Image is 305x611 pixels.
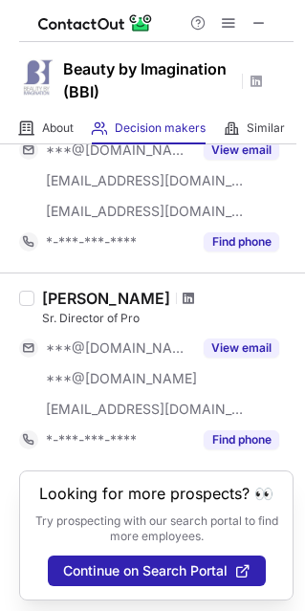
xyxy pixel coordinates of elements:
div: Sr. Director of Pro [42,310,294,327]
div: [PERSON_NAME] [42,289,170,308]
button: Reveal Button [204,338,279,358]
img: ContactOut v5.3.10 [38,11,153,34]
header: Looking for more prospects? 👀 [39,485,273,502]
button: Reveal Button [204,232,279,251]
span: [EMAIL_ADDRESS][DOMAIN_NAME] [46,172,245,189]
button: Reveal Button [204,430,279,449]
span: About [42,120,74,136]
span: Decision makers [115,120,206,136]
span: Similar [247,120,285,136]
span: ***@[DOMAIN_NAME] [46,142,192,159]
span: [EMAIL_ADDRESS][DOMAIN_NAME] [46,203,245,220]
span: Continue on Search Portal [63,563,228,578]
p: Try prospecting with our search portal to find more employees. [33,513,279,544]
button: Reveal Button [204,141,279,160]
span: [EMAIL_ADDRESS][DOMAIN_NAME] [46,401,245,418]
span: ***@[DOMAIN_NAME] [46,370,197,387]
img: aba3491c21d9d405e55174cfe4063ab2 [19,58,57,97]
h1: Beauty by Imagination (BBI) [63,57,235,103]
span: ***@[DOMAIN_NAME] [46,339,192,357]
button: Continue on Search Portal [48,556,266,586]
